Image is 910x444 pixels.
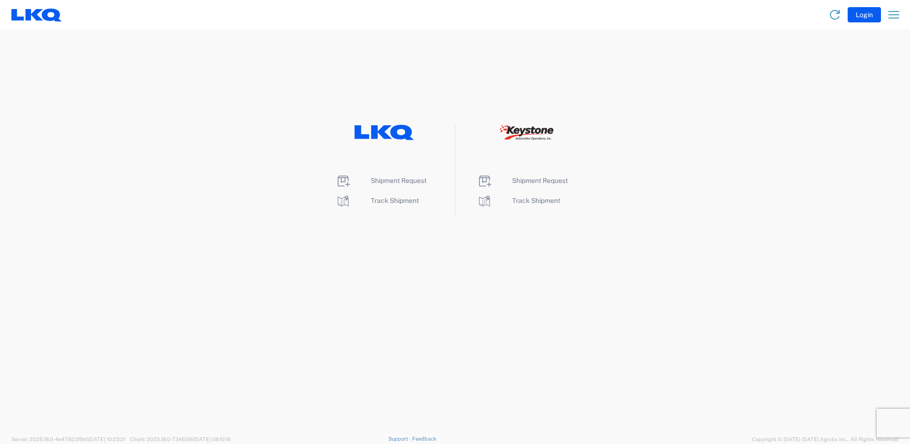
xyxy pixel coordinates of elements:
span: Shipment Request [512,177,568,184]
span: Server: 2025.18.0-4e47823f9d1 [11,436,126,442]
a: Feedback [412,436,436,442]
span: [DATE] 10:23:21 [89,436,126,442]
span: Copyright © [DATE]-[DATE] Agistix Inc., All Rights Reserved [752,435,899,444]
a: Shipment Request [477,177,568,184]
span: Client: 2025.18.0-7346316 [130,436,231,442]
span: [DATE] 08:10:16 [194,436,231,442]
a: Shipment Request [336,177,426,184]
span: Track Shipment [512,197,560,204]
a: Track Shipment [336,197,419,204]
span: Track Shipment [371,197,419,204]
a: Track Shipment [477,197,560,204]
button: Login [848,7,881,22]
span: Shipment Request [371,177,426,184]
a: Support [388,436,412,442]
